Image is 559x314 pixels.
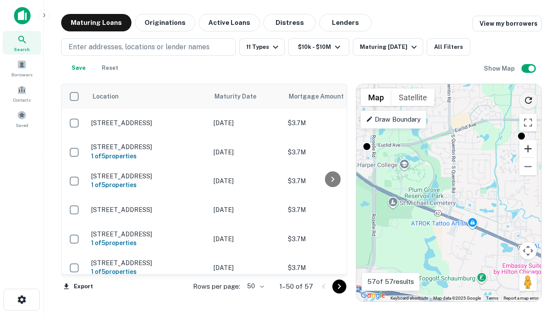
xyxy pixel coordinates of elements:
p: [STREET_ADDRESS] [91,143,205,151]
p: $3.7M [288,147,375,157]
div: 0 0 [356,84,541,301]
button: Go to next page [332,280,346,294]
p: Rows per page: [193,281,240,292]
p: $3.7M [288,118,375,128]
button: Distress [263,14,316,31]
button: $10k - $10M [288,38,349,56]
th: Location [87,84,209,109]
div: 50 [244,280,266,293]
button: Keyboard shortcuts [390,295,428,301]
button: Reload search area [519,91,538,109]
p: 57 of 57 results [367,276,414,287]
button: Export [61,280,95,293]
span: Map data ©2025 Google [433,296,481,300]
span: Mortgage Amount [289,91,355,102]
span: Search [14,46,30,53]
button: Maturing [DATE] [353,38,423,56]
span: Contacts [13,96,31,103]
h6: 1 of 5 properties [91,267,205,276]
span: Borrowers [11,71,32,78]
button: Toggle fullscreen view [519,114,537,131]
a: Report a map error [504,296,538,300]
th: Mortgage Amount [283,84,380,109]
button: Reset [96,59,124,77]
p: [DATE] [214,263,279,273]
button: Lenders [319,14,372,31]
p: $3.7M [288,205,375,215]
button: 11 Types [239,38,285,56]
p: [DATE] [214,205,279,215]
p: 1–50 of 57 [279,281,313,292]
iframe: Chat Widget [515,216,559,258]
p: $3.7M [288,176,375,186]
a: Search [3,31,41,55]
button: Maturing Loans [61,14,131,31]
th: Maturity Date [209,84,283,109]
button: Drag Pegman onto the map to open Street View [519,273,537,291]
h6: 1 of 5 properties [91,238,205,248]
button: Show satellite imagery [391,89,435,106]
p: [DATE] [214,118,279,128]
p: [STREET_ADDRESS] [91,259,205,267]
a: Saved [3,107,41,130]
p: [STREET_ADDRESS] [91,230,205,238]
p: $3.7M [288,234,375,244]
p: $3.7M [288,263,375,273]
button: Enter addresses, locations or lender names [61,38,236,56]
span: Saved [16,122,28,129]
p: [DATE] [214,176,279,186]
button: Show street map [361,89,391,106]
a: Borrowers [3,56,41,80]
a: Terms (opens in new tab) [486,296,498,300]
span: Maturity Date [214,91,268,102]
p: [DATE] [214,234,279,244]
button: Active Loans [199,14,260,31]
p: [STREET_ADDRESS] [91,206,205,214]
h6: Show Map [484,64,516,73]
a: Contacts [3,82,41,105]
p: Draw Boundary [366,114,421,125]
a: Open this area in Google Maps (opens a new window) [359,290,387,301]
h6: 1 of 5 properties [91,180,205,190]
p: Enter addresses, locations or lender names [69,42,210,52]
p: [STREET_ADDRESS] [91,119,205,127]
button: Zoom in [519,140,537,157]
a: View my borrowers [473,16,542,31]
p: [DATE] [214,147,279,157]
button: All Filters [427,38,470,56]
button: Save your search to get updates of matches that match your search criteria. [65,59,93,77]
img: Google [359,290,387,301]
h6: 1 of 5 properties [91,151,205,161]
button: Zoom out [519,158,537,175]
img: capitalize-icon.png [14,7,31,24]
button: Originations [135,14,195,31]
span: Location [92,91,119,102]
p: [STREET_ADDRESS] [91,172,205,180]
div: Maturing [DATE] [360,42,419,52]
